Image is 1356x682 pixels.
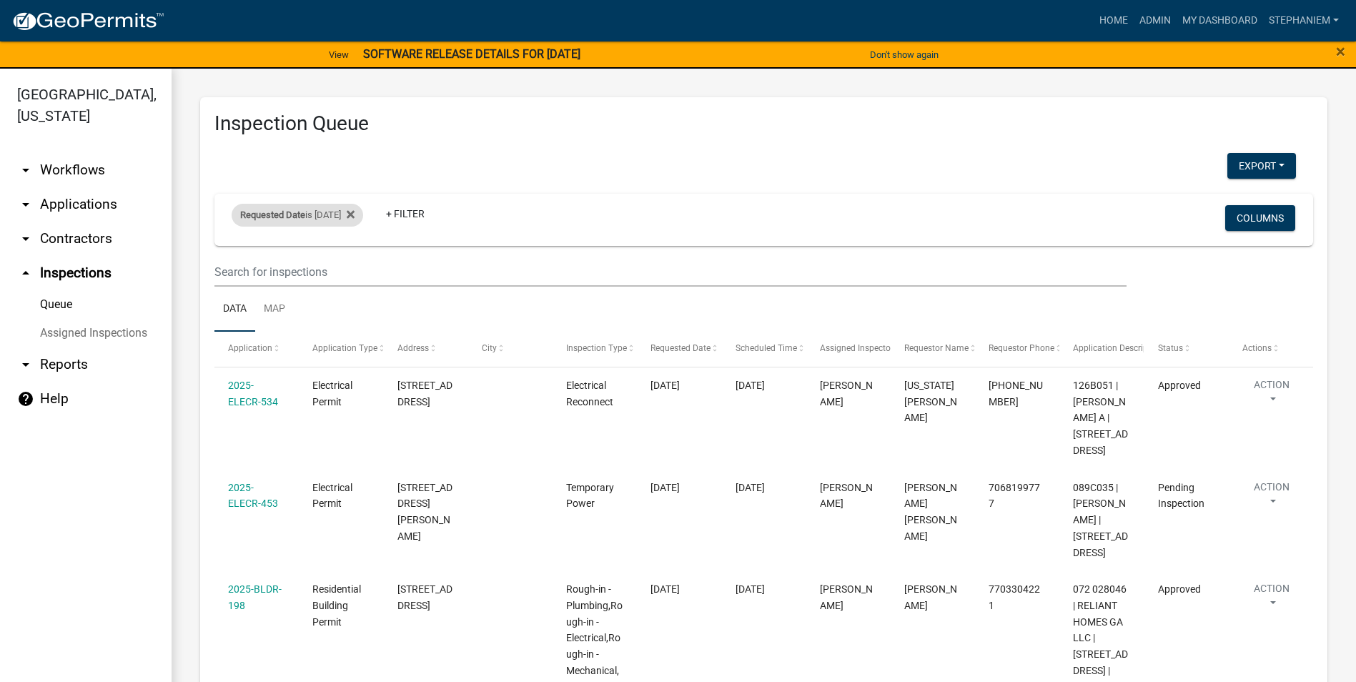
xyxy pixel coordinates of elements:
i: arrow_drop_up [17,265,34,282]
span: Requested Date [240,209,305,220]
span: Inspection Type [566,343,627,353]
datatable-header-cell: Address [383,332,467,366]
div: [DATE] [736,377,793,394]
span: Address [397,343,429,353]
span: Approved [1158,380,1201,391]
div: is [DATE] [232,204,363,227]
span: Electrical Reconnect [566,380,613,407]
span: Jackson ford [904,583,957,611]
i: arrow_drop_down [17,162,34,179]
input: Search for inspections [214,257,1127,287]
h3: Inspection Queue [214,112,1313,136]
div: [DATE] [736,480,793,496]
span: 126 CLOPTON DR [397,482,452,542]
datatable-header-cell: Requestor Name [891,332,975,366]
datatable-header-cell: Scheduled Time [721,332,806,366]
span: Electrical Permit [312,482,352,510]
span: Temporary Power [566,482,614,510]
button: Columns [1225,205,1295,231]
datatable-header-cell: Application Type [299,332,383,366]
button: Action [1242,377,1301,413]
span: Application [228,343,272,353]
span: Application Type [312,343,377,353]
datatable-header-cell: Actions [1229,332,1313,366]
a: View [323,43,355,66]
datatable-header-cell: Inspection Type [553,332,637,366]
span: 107 HARMONY GROVE CT [397,583,452,611]
datatable-header-cell: Assigned Inspector [806,332,891,366]
span: City [482,343,497,353]
a: Data [214,287,255,332]
span: Actions [1242,343,1272,353]
button: Action [1242,480,1301,515]
strong: SOFTWARE RELEASE DETAILS FOR [DATE] [363,47,580,61]
span: 09/24/2025 [650,583,680,595]
i: arrow_drop_down [17,196,34,213]
span: Michele Rivera [820,583,873,611]
datatable-header-cell: Requestor Phone [975,332,1059,366]
span: Residential Building Permit [312,583,361,628]
div: [DATE] [736,581,793,598]
span: 09/24/2025 [650,380,680,391]
span: Requested Date [650,343,711,353]
span: Cedrick Moreland [820,482,873,510]
span: Approved [1158,583,1201,595]
span: Virginia Maskaly [904,380,957,424]
datatable-header-cell: Status [1144,332,1228,366]
a: 2025-BLDR-198 [228,583,282,611]
span: 09/24/2025 [650,482,680,493]
i: help [17,390,34,407]
span: 362 ROCKVILLE SPRINGS DR [397,380,452,407]
datatable-header-cell: Application Description [1059,332,1144,366]
a: Map [255,287,294,332]
span: 7703304221 [989,583,1040,611]
span: 126B051 | STANLEY RITA A | 2400 Herodian Way Suite 350 [1073,380,1128,456]
button: Action [1242,581,1301,617]
a: Admin [1134,7,1177,34]
span: Electrical Permit [312,380,352,407]
a: + Filter [375,201,436,227]
i: arrow_drop_down [17,356,34,373]
a: Home [1094,7,1134,34]
span: Requestor Phone [989,343,1054,353]
span: Pending Inspection [1158,482,1204,510]
span: Application Description [1073,343,1163,353]
datatable-header-cell: Application [214,332,299,366]
button: Export [1227,153,1296,179]
span: Status [1158,343,1183,353]
datatable-header-cell: Requested Date [637,332,721,366]
span: 7068199777 [989,482,1040,510]
datatable-header-cell: City [468,332,553,366]
a: My Dashboard [1177,7,1263,34]
button: Don't show again [864,43,944,66]
a: StephanieM [1263,7,1345,34]
span: Assigned Inspector [820,343,894,353]
span: Scheduled Time [736,343,797,353]
span: 089C035 | ERICKSON DAVID L | 121 SCUFFLEBORO RD [1073,482,1128,558]
span: Cedrick Moreland [820,380,873,407]
a: 2025-ELECR-534 [228,380,278,407]
i: arrow_drop_down [17,230,34,247]
span: × [1336,41,1345,61]
a: 2025-ELECR-453 [228,482,278,510]
button: Close [1336,43,1345,60]
span: Requestor Name [904,343,969,353]
span: David Leland Erickson [904,482,957,542]
span: 678-357-1749 [989,380,1043,407]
